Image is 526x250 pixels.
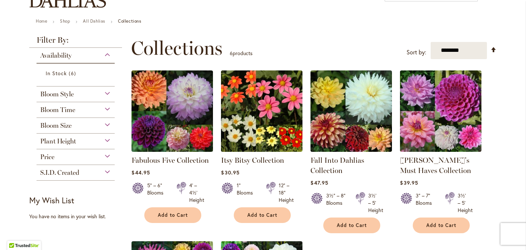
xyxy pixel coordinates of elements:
[413,218,470,233] button: Add to Cart
[40,51,72,59] span: Availability
[400,70,481,152] img: Heather's Must Haves Collection
[118,18,141,24] strong: Collections
[29,195,74,205] strong: My Wish List
[230,47,252,59] p: products
[237,182,257,204] div: 1" Blooms
[407,46,426,59] label: Sort by:
[40,122,72,130] span: Bloom Size
[40,90,74,98] span: Bloom Style
[36,18,47,24] a: Home
[247,212,277,218] span: Add to Cart
[310,179,328,186] span: $47.95
[29,213,127,220] div: You have no items in your wish list.
[46,70,67,77] span: In Stock
[83,18,105,24] a: All Dahlias
[458,192,473,214] div: 3½' – 5' Height
[323,218,380,233] button: Add to Cart
[131,146,213,153] a: Fabulous Five Collection
[60,18,70,24] a: Shop
[400,179,418,186] span: $39.95
[40,169,79,177] span: S.I.D. Created
[189,182,204,204] div: 4' – 4½' Height
[221,70,302,152] img: Itsy Bitsy Collection
[310,146,392,153] a: Fall Into Dahlias Collection
[144,207,201,223] button: Add to Cart
[69,69,77,77] span: 6
[131,156,209,165] a: Fabulous Five Collection
[29,36,122,48] strong: Filter By:
[416,192,436,214] div: 3" – 7" Blooms
[40,153,54,161] span: Price
[400,156,471,175] a: [PERSON_NAME]'s Must Haves Collection
[158,212,188,218] span: Add to Cart
[368,192,383,214] div: 3½' – 5' Height
[337,222,367,228] span: Add to Cart
[131,70,213,152] img: Fabulous Five Collection
[40,137,76,145] span: Plant Height
[131,169,150,176] span: $44.95
[221,146,302,153] a: Itsy Bitsy Collection
[221,169,239,176] span: $30.95
[310,70,392,152] img: Fall Into Dahlias Collection
[40,106,75,114] span: Bloom Time
[279,182,294,204] div: 12" – 18" Height
[221,156,284,165] a: Itsy Bitsy Collection
[310,156,364,175] a: Fall Into Dahlias Collection
[131,37,222,59] span: Collections
[147,182,168,204] div: 5" – 6" Blooms
[234,207,291,223] button: Add to Cart
[426,222,456,228] span: Add to Cart
[400,146,481,153] a: Heather's Must Haves Collection
[230,50,233,57] span: 6
[5,224,26,245] iframe: Launch Accessibility Center
[46,69,107,77] a: In Stock 6
[326,192,347,214] div: 3½" – 8" Blooms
